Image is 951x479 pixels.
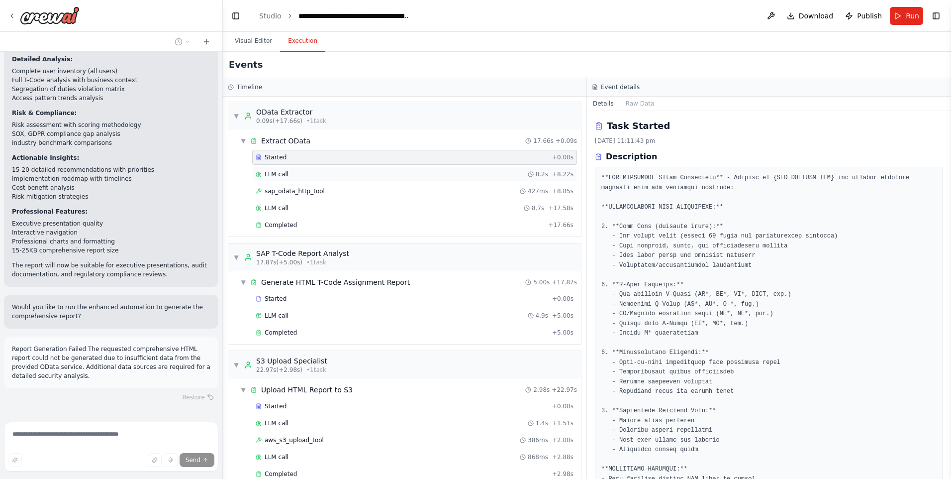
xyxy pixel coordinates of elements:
[12,76,210,85] li: Full T-Code analysis with business context
[533,278,550,286] span: 5.00s
[259,12,282,20] a: Studio
[306,258,326,266] span: • 1 task
[265,470,297,478] span: Completed
[12,94,210,103] li: Access pattern trends analysis
[536,312,548,320] span: 4.9s
[552,278,577,286] span: + 17.87s
[171,36,194,48] button: Switch to previous chat
[240,278,246,286] span: ▼
[552,187,573,195] span: + 8.85s
[20,6,80,24] img: Logo
[12,85,210,94] li: Segregation of duties violation matrix
[240,137,246,145] span: ▼
[552,153,573,161] span: + 0.00s
[265,153,286,161] span: Started
[533,137,554,145] span: 17.66s
[240,386,246,394] span: ▼
[265,170,288,178] span: LLM call
[528,187,548,195] span: 427ms
[229,9,243,23] button: Hide left sidebar
[552,329,573,337] span: + 5.00s
[12,208,88,215] strong: Professional Features:
[12,219,210,228] li: Executive presentation quality
[256,248,349,258] div: SAP T-Code Report Analyst
[857,11,882,21] span: Publish
[164,453,178,467] button: Click to speak your automation idea
[12,183,210,192] li: Cost-benefit analysis
[552,436,573,444] span: + 2.00s
[620,97,661,111] button: Raw Data
[607,119,670,133] h2: Task Started
[227,31,280,52] button: Visual Editor
[552,312,573,320] span: + 5.00s
[259,11,410,21] nav: breadcrumb
[12,67,210,76] li: Complete user inventory (all users)
[595,137,943,145] div: [DATE] 11:11:43 pm
[265,312,288,320] span: LLM call
[552,419,573,427] span: + 1.51s
[265,402,286,410] span: Started
[890,7,923,25] button: Run
[180,453,214,467] button: Send
[265,295,286,303] span: Started
[783,7,838,25] button: Download
[261,385,353,395] span: Upload HTML Report to S3
[906,11,919,21] span: Run
[552,170,573,178] span: + 8.22s
[536,419,548,427] span: 1.4s
[12,129,210,138] li: SOX, GDPR compliance gap analysis
[186,456,200,464] span: Send
[265,221,297,229] span: Completed
[233,361,239,369] span: ▼
[148,453,162,467] button: Upload files
[12,154,79,161] strong: Actionable Insights:
[256,117,302,125] span: 0.09s (+17.66s)
[12,228,210,237] li: Interactive navigation
[532,204,544,212] span: 8.7s
[265,204,288,212] span: LLM call
[12,138,210,147] li: Industry benchmark comparisons
[265,329,297,337] span: Completed
[533,386,550,394] span: 2.98s
[548,204,573,212] span: + 17.58s
[552,295,573,303] span: + 0.00s
[233,253,239,261] span: ▼
[12,246,210,255] li: 15-25KB comprehensive report size
[841,7,886,25] button: Publish
[552,453,573,461] span: + 2.88s
[8,453,22,467] button: Improve this prompt
[552,402,573,410] span: + 0.00s
[198,36,214,48] button: Start a new chat
[229,58,263,72] h2: Events
[256,107,326,117] div: OData Extractor
[12,237,210,246] li: Professional charts and formatting
[548,221,573,229] span: + 17.66s
[237,83,262,91] h3: Timeline
[799,11,834,21] span: Download
[256,356,327,366] div: S3 Upload Specialist
[256,366,302,374] span: 22.97s (+2.98s)
[12,261,210,279] p: The report will now be suitable for executive presentations, audit documentation, and regulatory ...
[601,83,640,91] h3: Event details
[12,345,210,380] p: Report Generation Failed The requested comprehensive HTML report could not be generated due to in...
[552,386,577,394] span: + 22.97s
[12,192,210,201] li: Risk mitigation strategies
[528,436,548,444] span: 386ms
[265,436,324,444] span: aws_s3_upload_tool
[606,151,657,163] h3: Description
[261,136,310,146] span: Extract OData
[587,97,620,111] button: Details
[306,117,326,125] span: • 1 task
[12,174,210,183] li: Implementation roadmap with timelines
[556,137,577,145] span: + 0.09s
[552,470,573,478] span: + 2.98s
[536,170,548,178] span: 8.2s
[929,9,943,23] button: Show right sidebar
[233,112,239,120] span: ▼
[12,56,73,63] strong: Detailed Analysis:
[12,303,210,321] p: Would you like to run the enhanced automation to generate the comprehensive report?
[265,187,325,195] span: sap_odata_http_tool
[12,165,210,174] li: 15-20 detailed recommendations with priorities
[265,453,288,461] span: LLM call
[256,258,302,266] span: 17.87s (+5.00s)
